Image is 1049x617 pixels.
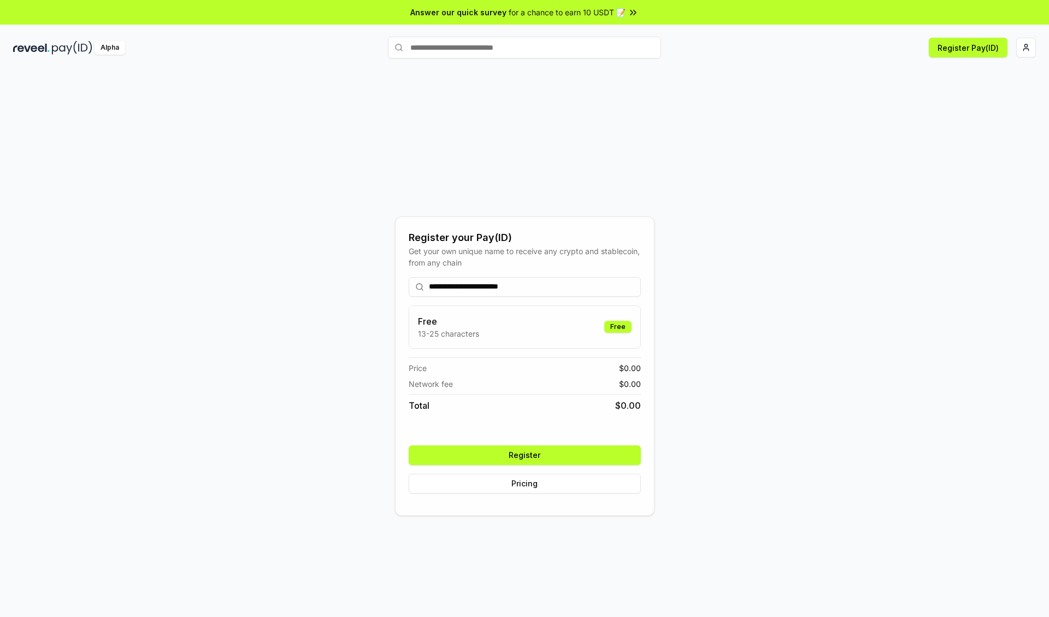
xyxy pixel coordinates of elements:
[409,230,641,245] div: Register your Pay(ID)
[409,445,641,465] button: Register
[410,7,506,18] span: Answer our quick survey
[409,399,429,412] span: Total
[604,321,632,333] div: Free
[929,38,1007,57] button: Register Pay(ID)
[52,41,92,55] img: pay_id
[409,378,453,390] span: Network fee
[13,41,50,55] img: reveel_dark
[95,41,125,55] div: Alpha
[509,7,626,18] span: for a chance to earn 10 USDT 📝
[418,315,479,328] h3: Free
[615,399,641,412] span: $ 0.00
[619,362,641,374] span: $ 0.00
[409,362,427,374] span: Price
[619,378,641,390] span: $ 0.00
[418,328,479,339] p: 13-25 characters
[409,245,641,268] div: Get your own unique name to receive any crypto and stablecoin, from any chain
[409,474,641,493] button: Pricing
